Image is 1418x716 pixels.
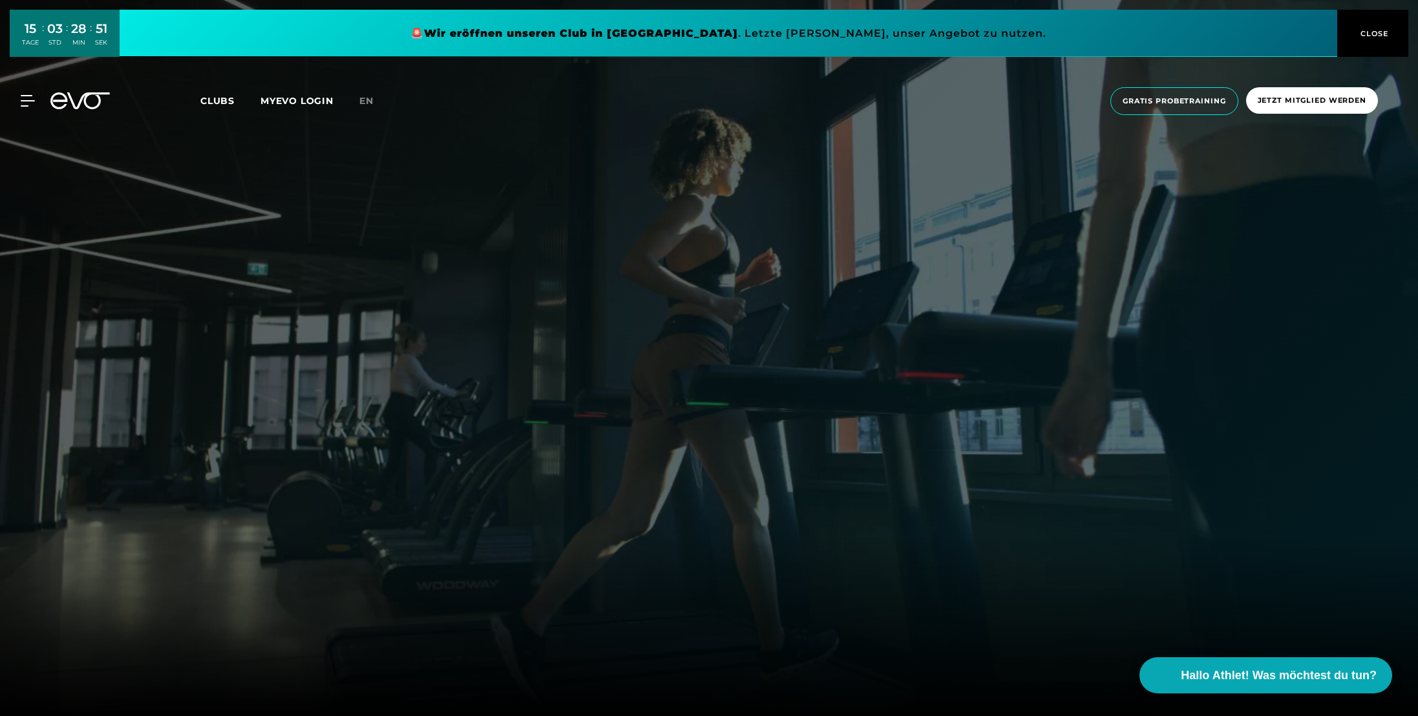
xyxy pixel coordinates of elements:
span: Hallo Athlet! Was möchtest du tun? [1181,667,1377,684]
div: STD [47,38,63,47]
span: en [359,95,374,107]
div: 28 [71,19,87,38]
div: 51 [95,19,107,38]
div: SEK [95,38,107,47]
div: MIN [71,38,87,47]
div: : [66,21,68,55]
span: Gratis Probetraining [1123,96,1226,107]
a: MYEVO LOGIN [260,95,333,107]
a: Jetzt Mitglied werden [1242,87,1382,115]
div: 15 [22,19,39,38]
span: Jetzt Mitglied werden [1258,95,1366,106]
a: Clubs [200,94,260,107]
div: : [90,21,92,55]
span: Clubs [200,95,235,107]
div: : [42,21,44,55]
div: TAGE [22,38,39,47]
button: CLOSE [1337,10,1408,57]
span: CLOSE [1357,28,1389,39]
a: Gratis Probetraining [1106,87,1242,115]
div: 03 [47,19,63,38]
a: en [359,94,389,109]
button: Hallo Athlet! Was möchtest du tun? [1139,657,1392,693]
